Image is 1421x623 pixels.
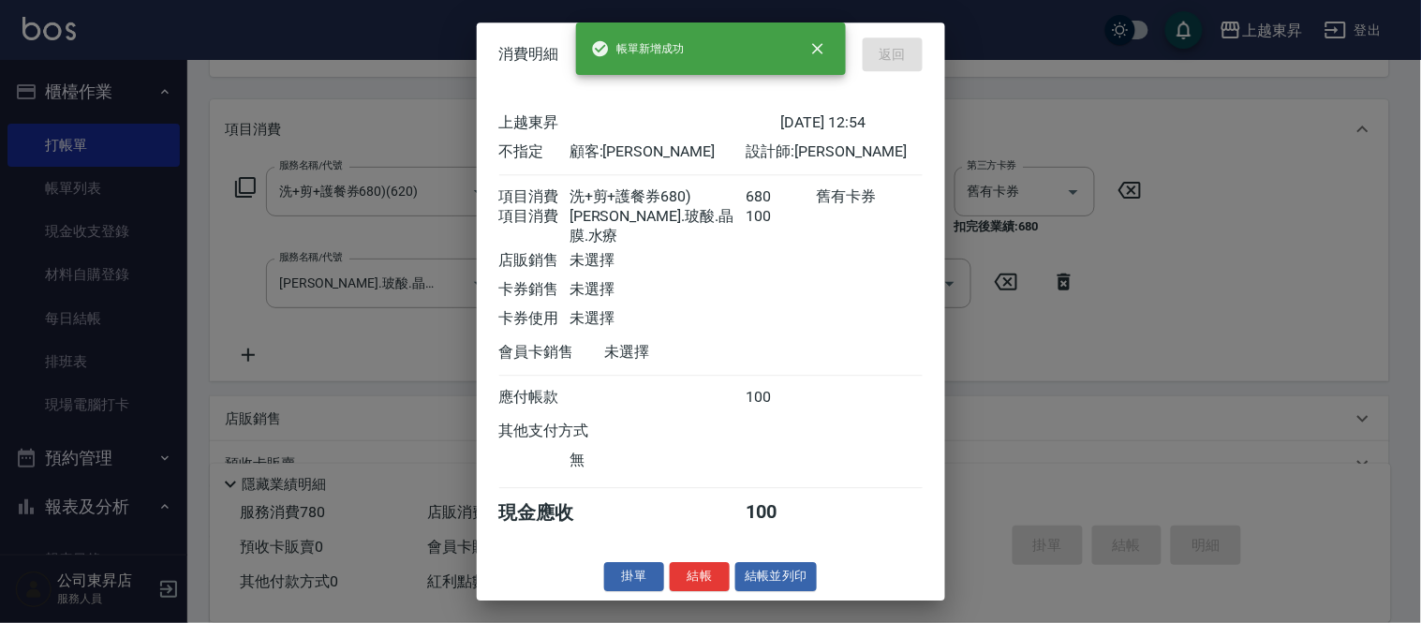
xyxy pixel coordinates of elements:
div: 未選擇 [570,251,746,271]
div: 設計師: [PERSON_NAME] [746,142,922,162]
div: 現金應收 [499,500,605,526]
div: 應付帳款 [499,388,570,408]
button: 結帳 [670,562,730,591]
div: 未選擇 [570,280,746,300]
div: 舊有卡券 [816,187,922,207]
div: 未選擇 [605,343,781,363]
div: 顧客: [PERSON_NAME] [570,142,746,162]
div: 上越東昇 [499,113,781,133]
div: 卡券使用 [499,309,570,329]
div: [PERSON_NAME].玻酸.晶膜.水療 [570,207,746,246]
div: 不指定 [499,142,570,162]
span: 帳單新增成功 [591,39,685,58]
div: [DATE] 12:54 [781,113,923,133]
div: 項目消費 [499,187,570,207]
div: 100 [746,207,816,246]
div: 卡券銷售 [499,280,570,300]
div: 洗+剪+護餐券680) [570,187,746,207]
div: 100 [746,500,816,526]
button: 結帳並列印 [735,562,817,591]
div: 會員卡銷售 [499,343,605,363]
button: close [797,28,838,69]
div: 其他支付方式 [499,422,641,441]
div: 無 [570,451,746,470]
div: 未選擇 [570,309,746,329]
div: 項目消費 [499,207,570,246]
div: 店販銷售 [499,251,570,271]
button: 掛單 [604,562,664,591]
div: 100 [746,388,816,408]
div: 680 [746,187,816,207]
span: 消費明細 [499,45,559,64]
